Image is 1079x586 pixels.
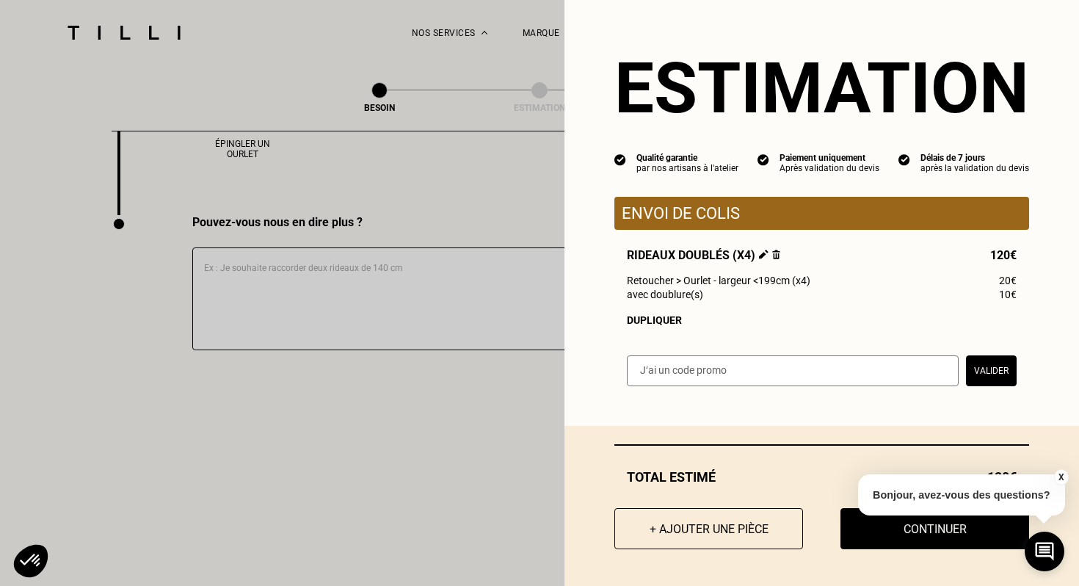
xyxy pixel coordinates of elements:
div: Après validation du devis [780,163,879,173]
span: 10€ [999,289,1017,300]
button: + Ajouter une pièce [614,508,803,549]
img: icon list info [758,153,769,166]
div: Paiement uniquement [780,153,879,163]
span: Retoucher > Ourlet - largeur <199cm (x4) [627,275,810,286]
span: 20€ [999,275,1017,286]
div: Délais de 7 jours [920,153,1029,163]
img: Supprimer [772,250,780,259]
p: Bonjour, avez-vous des questions? [858,474,1065,516]
div: Total estimé [614,469,1029,485]
div: après la validation du devis [920,163,1029,173]
button: Valider [966,355,1017,386]
img: Éditer [759,250,769,259]
div: Dupliquer [627,314,1017,326]
button: Continuer [840,508,1029,549]
button: X [1053,469,1068,485]
span: avec doublure(s) [627,289,703,300]
div: Qualité garantie [636,153,738,163]
input: J‘ai un code promo [627,355,959,386]
span: 120€ [990,248,1017,262]
img: icon list info [614,153,626,166]
section: Estimation [614,47,1029,129]
img: icon list info [898,153,910,166]
div: par nos artisans à l'atelier [636,163,738,173]
span: Rideaux doublés (x4) [627,248,780,262]
p: Envoi de colis [622,204,1022,223]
